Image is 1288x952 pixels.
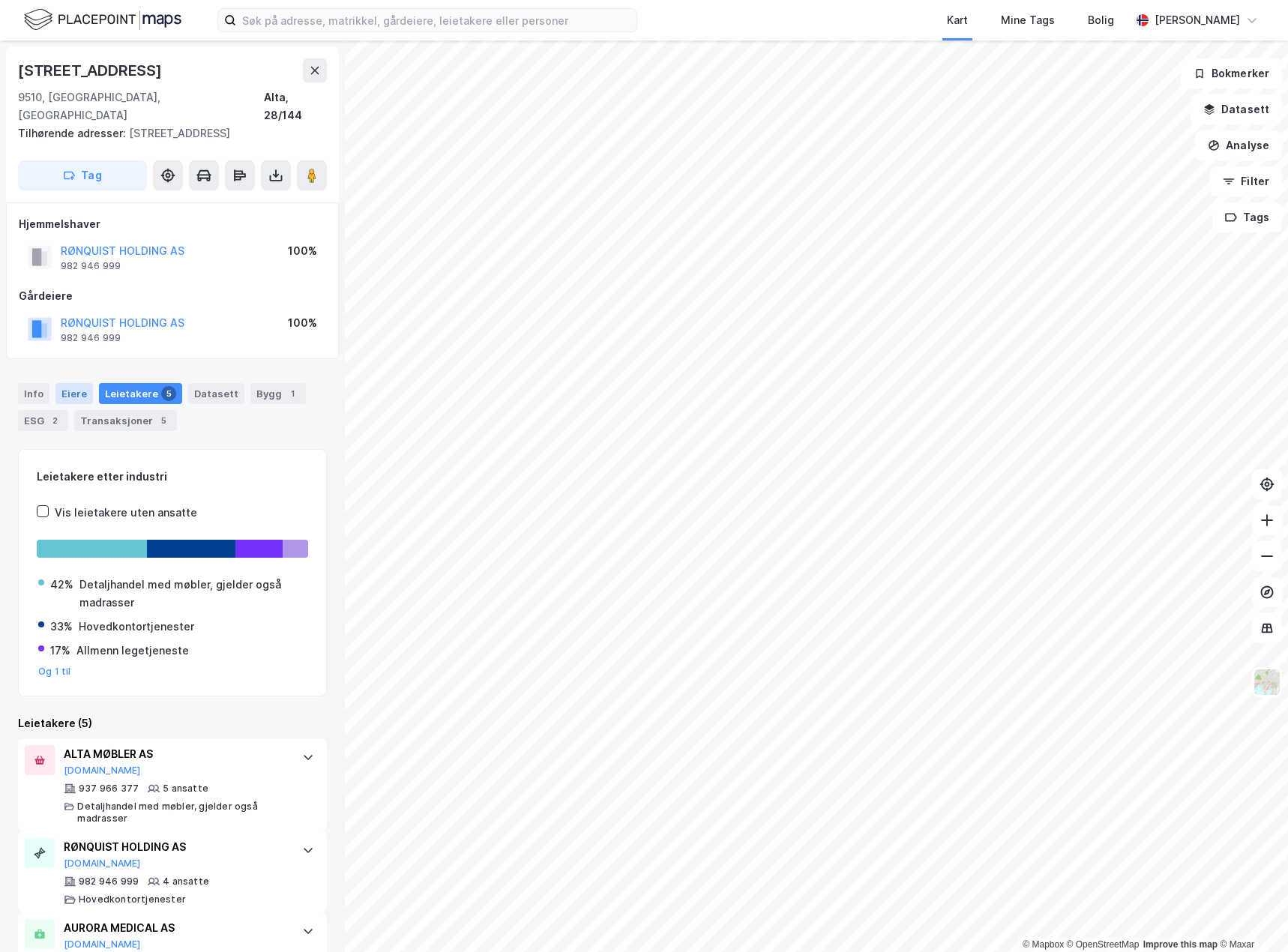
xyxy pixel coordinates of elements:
[50,576,73,594] div: 42%
[64,939,141,951] button: [DOMAIN_NAME]
[19,215,326,233] div: Hjemmelshaver
[76,642,189,660] div: Allmenn legetjeneste
[163,783,208,795] div: 5 ansatte
[264,88,327,124] div: Alta, 28/144
[236,9,637,31] input: Søk på adresse, matrikkel, gårdeiere, leietakere eller personer
[188,383,244,404] div: Datasett
[1023,939,1064,950] a: Mapbox
[19,287,326,305] div: Gårdeiere
[18,383,49,404] div: Info
[288,314,317,332] div: 100%
[64,858,141,870] button: [DOMAIN_NAME]
[37,468,308,486] div: Leietakere etter industri
[99,383,182,404] div: Leietakere
[79,576,307,612] div: Detaljhandel med møbler, gjelder også madrasser
[50,618,73,636] div: 33%
[1195,130,1282,160] button: Analyse
[64,745,287,763] div: ALTA MØBLER AS
[64,765,141,777] button: [DOMAIN_NAME]
[79,876,139,888] div: 982 946 999
[18,127,129,139] span: Tilhørende adresser:
[156,413,171,428] div: 5
[1213,880,1288,952] iframe: Chat Widget
[18,714,327,732] div: Leietakere (5)
[250,383,306,404] div: Bygg
[1067,939,1140,950] a: OpenStreetMap
[47,413,62,428] div: 2
[1088,11,1114,29] div: Bolig
[1210,166,1282,196] button: Filter
[61,260,121,272] div: 982 946 999
[61,332,121,344] div: 982 946 999
[55,504,197,522] div: Vis leietakere uten ansatte
[24,7,181,33] img: logo.f888ab2527a4732fd821a326f86c7f29.svg
[79,618,194,636] div: Hovedkontortjenester
[64,919,287,937] div: AURORA MEDICAL AS
[79,783,139,795] div: 937 966 377
[1253,668,1281,696] img: Z
[1001,11,1055,29] div: Mine Tags
[38,666,71,678] button: Og 1 til
[1191,94,1282,124] button: Datasett
[947,11,968,29] div: Kart
[18,88,264,124] div: 9510, [GEOGRAPHIC_DATA], [GEOGRAPHIC_DATA]
[77,801,287,825] div: Detaljhandel med møbler, gjelder også madrasser
[285,386,300,401] div: 1
[288,242,317,260] div: 100%
[64,838,287,856] div: RØNQUIST HOLDING AS
[163,876,209,888] div: 4 ansatte
[1181,58,1282,88] button: Bokmerker
[1212,202,1282,232] button: Tags
[1213,880,1288,952] div: Kontrollprogram for chat
[18,124,315,142] div: [STREET_ADDRESS]
[74,410,177,431] div: Transaksjoner
[18,410,68,431] div: ESG
[79,894,186,906] div: Hovedkontortjenester
[18,160,147,190] button: Tag
[18,58,165,82] div: [STREET_ADDRESS]
[1155,11,1240,29] div: [PERSON_NAME]
[55,383,93,404] div: Eiere
[161,386,176,401] div: 5
[1143,939,1218,950] a: Improve this map
[50,642,70,660] div: 17%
